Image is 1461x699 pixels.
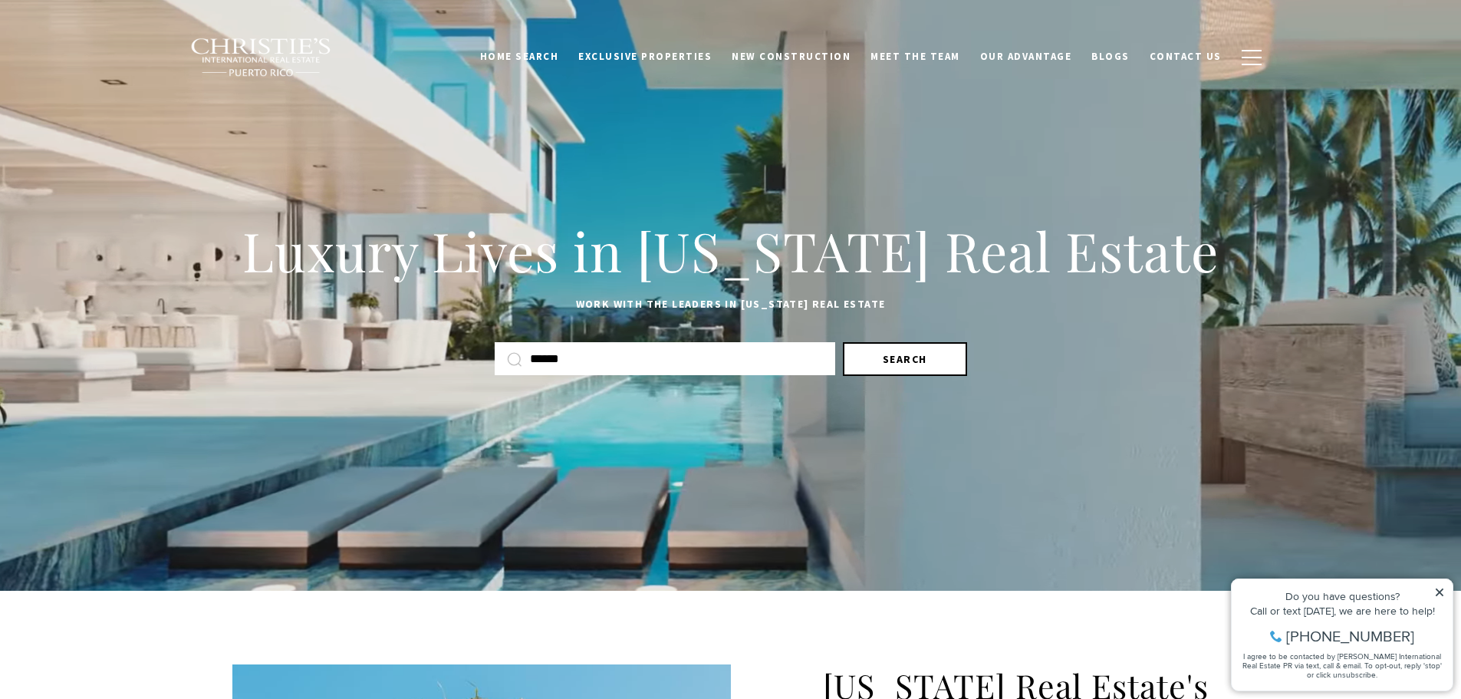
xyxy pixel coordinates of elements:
span: I agree to be contacted by [PERSON_NAME] International Real Estate PR via text, call & email. To ... [19,94,219,124]
input: Search by Address, City, or Neighborhood [530,349,823,369]
span: [PHONE_NUMBER] [63,72,191,87]
a: Our Advantage [970,42,1082,71]
img: Christie's International Real Estate black text logo [190,38,333,77]
span: New Construction [732,50,851,63]
a: Meet the Team [860,42,970,71]
div: Call or text [DATE], we are here to help! [16,49,222,60]
h1: Luxury Lives in [US_STATE] Real Estate [232,217,1229,285]
button: button [1232,35,1272,80]
span: Exclusive Properties [578,50,712,63]
span: Our Advantage [980,50,1072,63]
p: Work with the leaders in [US_STATE] Real Estate [232,295,1229,314]
div: Do you have questions? [16,35,222,45]
button: Search [843,342,967,376]
span: Contact Us [1150,50,1222,63]
a: Home Search [470,42,569,71]
a: New Construction [722,42,860,71]
a: Exclusive Properties [568,42,722,71]
span: Blogs [1091,50,1130,63]
a: Blogs [1081,42,1140,71]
